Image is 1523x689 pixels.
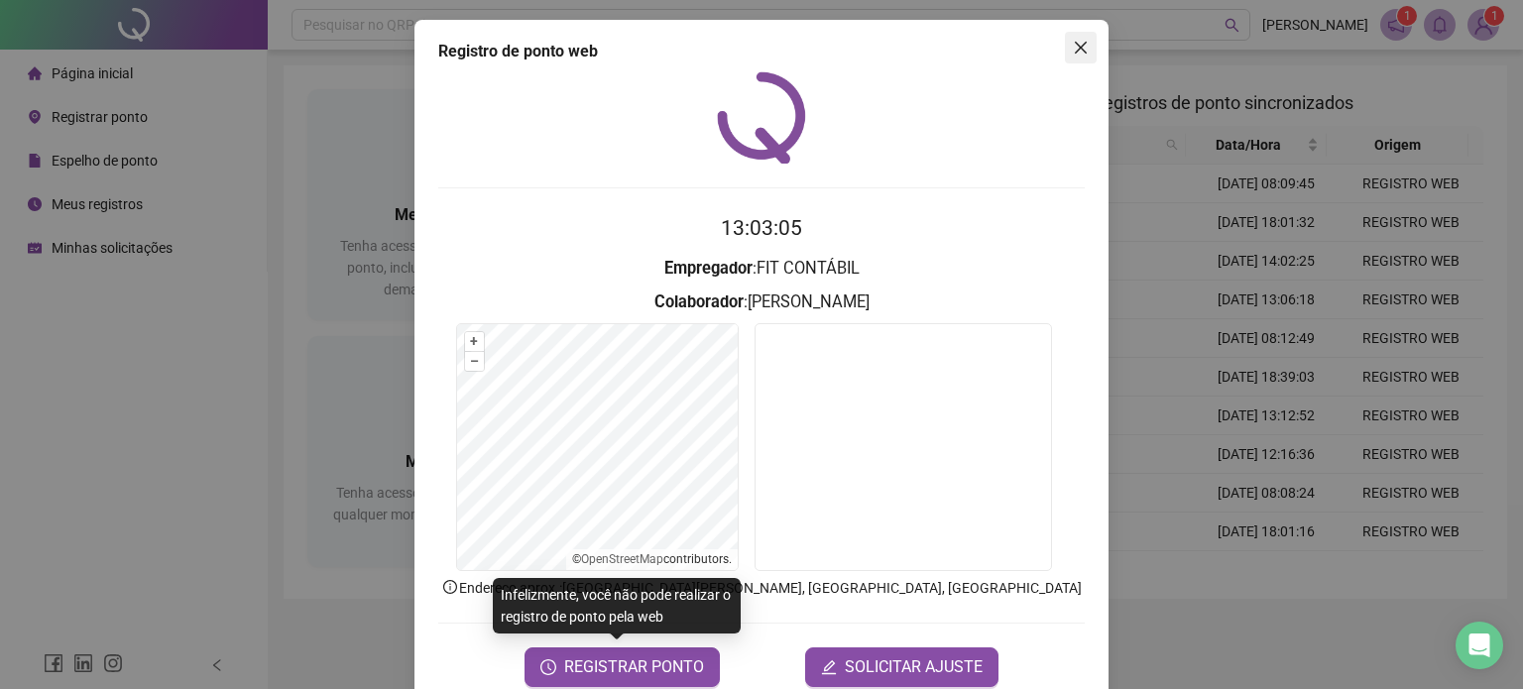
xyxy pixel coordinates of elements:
div: Infelizmente, você não pode realizar o registro de ponto pela web [493,578,741,633]
span: clock-circle [540,659,556,675]
span: SOLICITAR AJUSTE [845,655,983,679]
img: QRPoint [717,71,806,164]
button: REGISTRAR PONTO [525,647,720,687]
li: © contributors. [572,552,732,566]
button: + [465,332,484,351]
h3: : FIT CONTÁBIL [438,256,1085,282]
h3: : [PERSON_NAME] [438,289,1085,315]
strong: Colaborador [654,292,744,311]
time: 13:03:05 [721,216,802,240]
span: edit [821,659,837,675]
button: Close [1065,32,1097,63]
button: – [465,352,484,371]
p: Endereço aprox. : [GEOGRAPHIC_DATA][PERSON_NAME], [GEOGRAPHIC_DATA], [GEOGRAPHIC_DATA] [438,577,1085,599]
button: editSOLICITAR AJUSTE [805,647,998,687]
span: info-circle [441,578,459,596]
div: Registro de ponto web [438,40,1085,63]
div: Open Intercom Messenger [1456,622,1503,669]
span: REGISTRAR PONTO [564,655,704,679]
span: close [1073,40,1089,56]
strong: Empregador [664,259,753,278]
a: OpenStreetMap [581,552,663,566]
